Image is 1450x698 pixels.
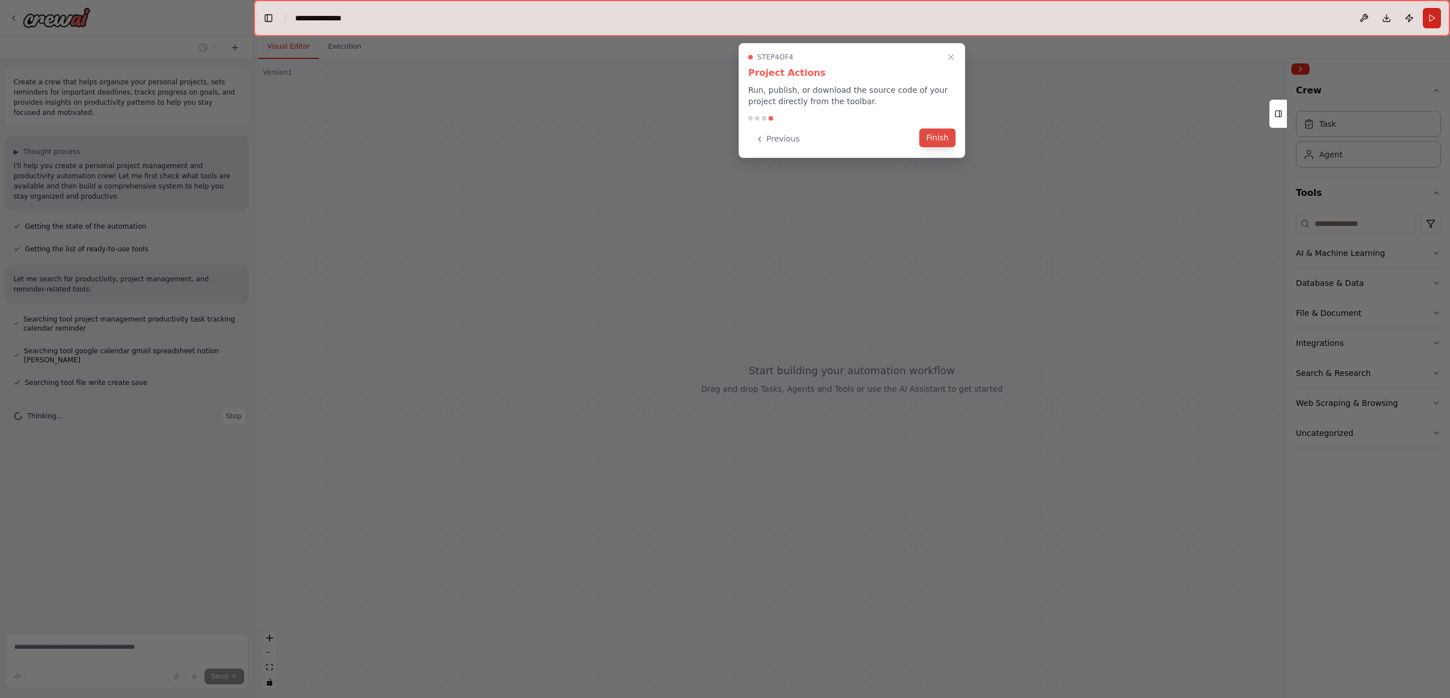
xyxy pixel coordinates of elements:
[748,66,956,80] h3: Project Actions
[748,130,807,148] button: Previous
[944,50,958,64] button: Close walkthrough
[757,53,794,62] span: Step 4 of 4
[748,84,956,107] p: Run, publish, or download the source code of your project directly from the toolbar.
[919,129,956,147] button: Finish
[261,10,276,26] button: Hide left sidebar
